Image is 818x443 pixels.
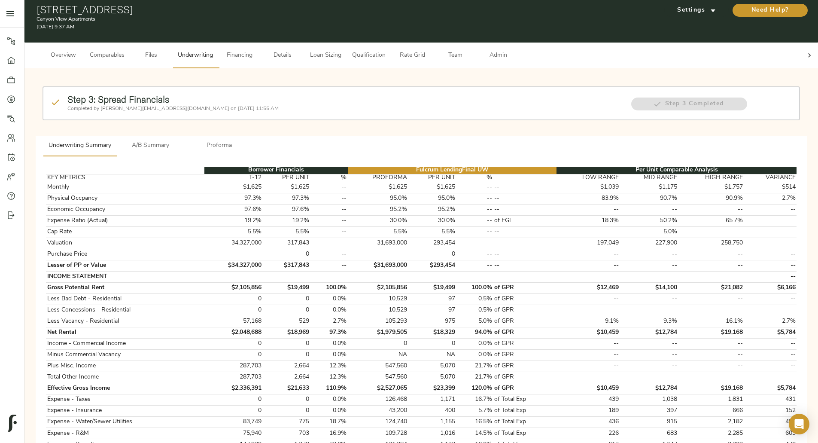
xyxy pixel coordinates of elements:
td: 287,703 [204,361,263,372]
td: of GPR [493,361,556,372]
td: 1,038 [620,394,678,405]
td: 0.5% [456,293,493,305]
td: Less Vacancy - Residential [46,316,204,327]
td: 105,293 [348,316,408,327]
td: $1,757 [678,182,744,193]
td: 5.0% [620,226,678,238]
td: 5.7% [456,405,493,416]
td: -- [556,305,620,316]
span: Underwriting Summary [49,141,111,151]
td: 30.0% [348,215,408,226]
td: $5,784 [744,383,797,394]
td: 293,454 [408,238,456,249]
td: -- [744,238,797,249]
td: 436 [556,416,620,428]
span: Qualification [352,50,386,61]
td: Gross Potential Rent [46,282,204,293]
button: Settings [664,4,729,17]
td: 0 [204,405,263,416]
td: $19,499 [408,282,456,293]
td: $19,168 [678,383,744,394]
td: 0 [263,293,310,305]
td: Expense - Water/Sewer Utilities [46,416,204,428]
td: -- [678,293,744,305]
td: 50.2% [620,215,678,226]
td: -- [456,182,493,193]
td: -- [493,182,556,193]
td: Economic Occupancy [46,204,204,215]
td: -- [678,372,744,383]
td: 109,728 [348,428,408,439]
td: -- [678,260,744,271]
td: of Total Exp [493,428,556,439]
td: 10,529 [348,293,408,305]
td: -- [556,249,620,260]
td: 30.0% [408,215,456,226]
td: 5.5% [204,226,263,238]
td: $293,454 [408,260,456,271]
td: 0 [204,293,263,305]
td: 0.0% [310,305,348,316]
td: Expense - Taxes [46,394,204,405]
td: -- [556,260,620,271]
th: Fulcrum Lending Final UW [348,167,557,174]
td: 120.0% [456,383,493,394]
td: Total Other Income [46,372,204,383]
td: of Total Exp [493,405,556,416]
td: $6,166 [744,282,797,293]
td: 2.7% [744,316,797,327]
td: 18.3% [556,215,620,226]
td: -- [456,249,493,260]
td: $21,082 [678,282,744,293]
td: -- [744,260,797,271]
td: 16.9% [310,428,348,439]
td: 0 [204,349,263,361]
th: T-12 [204,174,263,182]
td: 2,285 [678,428,744,439]
td: -- [620,338,678,349]
td: $12,784 [620,383,678,394]
td: 2,182 [678,416,744,428]
td: Plus Misc. Income [46,361,204,372]
td: $1,979,505 [348,327,408,338]
td: -- [493,249,556,260]
td: Valuation [46,238,204,249]
td: 683 [620,428,678,439]
td: 75,940 [204,428,263,439]
td: 0 [263,349,310,361]
td: $2,336,391 [204,383,263,394]
td: $514 [744,182,797,193]
td: $2,105,856 [204,282,263,293]
td: 95.2% [348,204,408,215]
td: 0 [263,249,310,260]
td: $2,048,688 [204,327,263,338]
td: of GPR [493,372,556,383]
td: of GPR [493,349,556,361]
td: $12,784 [620,327,678,338]
span: Financing [223,50,256,61]
td: 431 [744,394,797,405]
td: 529 [263,316,310,327]
td: NA [408,349,456,361]
td: of Total Exp [493,416,556,428]
td: -- [744,249,797,260]
td: -- [456,260,493,271]
td: -- [456,226,493,238]
span: Rate Grid [396,50,429,61]
td: Effective Gross Income [46,383,204,394]
td: 152 [744,405,797,416]
td: -- [678,204,744,215]
td: 666 [678,405,744,416]
td: 0 [408,338,456,349]
td: -- [744,338,797,349]
td: 0 [348,338,408,349]
td: 397 [620,405,678,416]
td: 95.0% [348,193,408,204]
td: -- [556,361,620,372]
td: 2.7% [310,316,348,327]
td: 547,560 [348,372,408,383]
td: 775 [263,416,310,428]
th: LOW RANGE [556,174,620,182]
td: of EGI [493,215,556,226]
td: -- [310,249,348,260]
